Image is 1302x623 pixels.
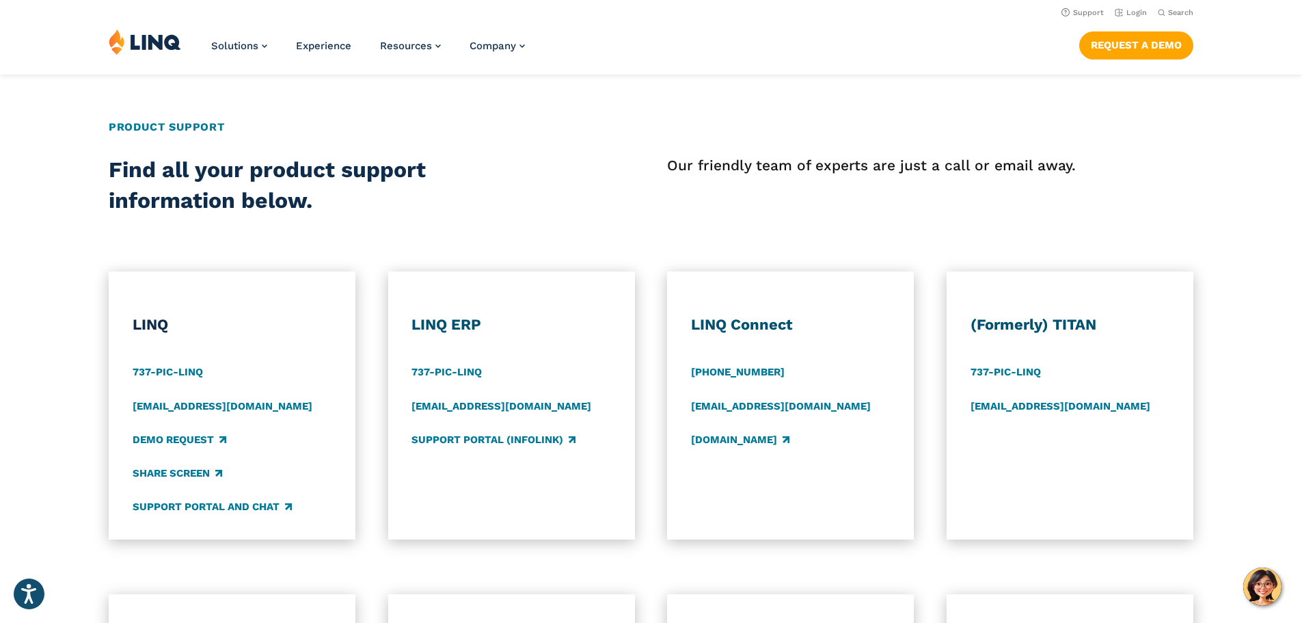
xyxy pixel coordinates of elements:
[211,40,267,52] a: Solutions
[109,155,542,217] h2: Find all your product support information below.
[133,365,203,380] a: 737-PIC-LINQ
[691,399,871,414] a: [EMAIL_ADDRESS][DOMAIN_NAME]
[1079,29,1193,59] nav: Button Navigation
[470,40,525,52] a: Company
[470,40,516,52] span: Company
[109,119,1193,135] h2: Product Support
[211,40,258,52] span: Solutions
[133,399,312,414] a: [EMAIL_ADDRESS][DOMAIN_NAME]
[1061,8,1104,17] a: Support
[380,40,441,52] a: Resources
[971,315,1170,334] h3: (Formerly) TITAN
[296,40,351,52] a: Experience
[411,399,591,414] a: [EMAIL_ADDRESS][DOMAIN_NAME]
[1168,8,1193,17] span: Search
[667,155,1193,176] p: Our friendly team of experts are just a call or email away.
[133,500,292,515] a: Support Portal and Chat
[133,432,226,447] a: Demo Request
[691,315,891,334] h3: LINQ Connect
[133,315,332,334] h3: LINQ
[691,432,789,447] a: [DOMAIN_NAME]
[411,315,611,334] h3: LINQ ERP
[1079,31,1193,59] a: Request a Demo
[1158,8,1193,18] button: Open Search Bar
[380,40,432,52] span: Resources
[1115,8,1147,17] a: Login
[971,399,1150,414] a: [EMAIL_ADDRESS][DOMAIN_NAME]
[109,29,181,55] img: LINQ | K‑12 Software
[411,365,482,380] a: 737-PIC-LINQ
[971,365,1041,380] a: 737-PIC-LINQ
[411,432,575,447] a: Support Portal (Infolink)
[211,29,525,74] nav: Primary Navigation
[1243,568,1281,606] button: Hello, have a question? Let’s chat.
[691,365,785,380] a: [PHONE_NUMBER]
[133,466,222,481] a: Share Screen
